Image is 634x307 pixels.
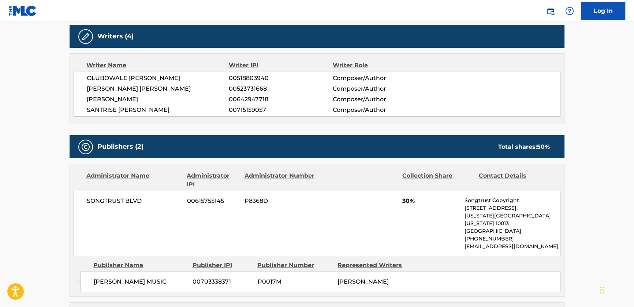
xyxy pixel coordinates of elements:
img: Writers [81,32,90,41]
span: Composer/Author [333,84,428,93]
span: [PERSON_NAME] [87,95,229,104]
span: [PERSON_NAME] MUSIC [94,277,187,286]
div: Collection Share [402,171,473,189]
div: Writer IPI [229,61,333,70]
div: Administrator Number [244,171,315,189]
div: Help [562,4,577,18]
span: SONGTRUST BLVD [87,197,182,205]
span: [PERSON_NAME] [PERSON_NAME] [87,84,229,93]
img: Publishers [81,143,90,151]
div: Writer Role [333,61,428,70]
span: Composer/Author [333,106,428,114]
p: [US_STATE][GEOGRAPHIC_DATA][US_STATE] 10013 [465,212,560,227]
span: 00518803940 [229,74,333,83]
div: Drag [600,279,604,301]
span: [PERSON_NAME] [337,278,389,285]
span: 00615755145 [187,197,239,205]
a: Public Search [543,4,558,18]
span: 00642947718 [229,95,333,104]
p: [PHONE_NUMBER] [465,235,560,243]
span: 00523731668 [229,84,333,93]
div: Administrator Name [86,171,181,189]
h5: Publishers (2) [97,143,143,151]
span: SANTRISE [PERSON_NAME] [87,106,229,114]
h5: Writers (4) [97,32,134,41]
div: Publisher IPI [192,261,252,270]
div: Total shares: [498,143,550,151]
div: Contact Details [479,171,550,189]
iframe: Chat Widget [597,272,634,307]
img: search [546,7,555,15]
p: Songtrust Copyright [465,197,560,204]
div: Administrator IPI [187,171,239,189]
img: MLC Logo [9,5,37,16]
p: [EMAIL_ADDRESS][DOMAIN_NAME] [465,243,560,250]
span: Composer/Author [333,74,428,83]
span: P0017M [257,277,332,286]
div: Writer Name [86,61,229,70]
span: 30% [402,197,459,205]
div: Represented Writers [337,261,412,270]
span: Composer/Author [333,95,428,104]
span: OLUBOWALE [PERSON_NAME] [87,74,229,83]
img: help [565,7,574,15]
a: Log In [581,2,625,20]
p: [GEOGRAPHIC_DATA] [465,227,560,235]
p: [STREET_ADDRESS], [465,204,560,212]
div: Publisher Number [257,261,332,270]
span: 50 % [537,143,550,150]
div: Publisher Name [93,261,187,270]
span: 00715159057 [229,106,333,114]
span: P8368D [245,197,316,205]
span: 00703338371 [193,277,252,286]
